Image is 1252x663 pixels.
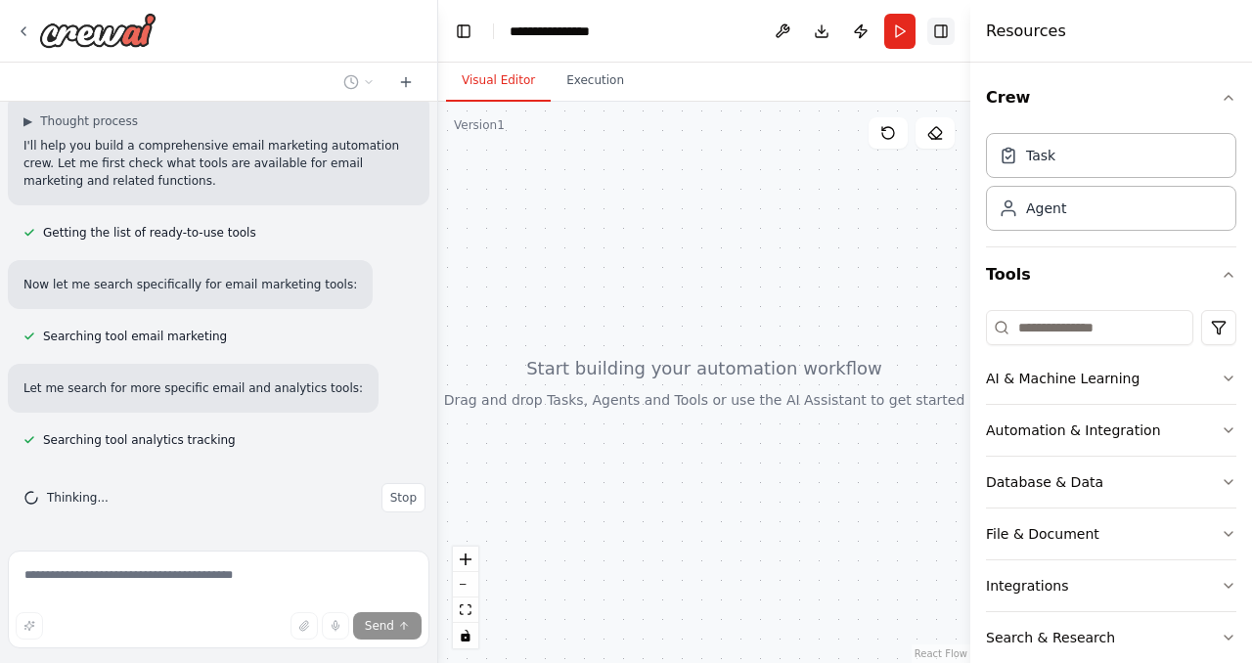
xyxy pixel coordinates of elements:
[453,597,478,623] button: fit view
[986,420,1161,440] div: Automation & Integration
[47,490,109,506] span: Thinking...
[453,547,478,648] div: React Flow controls
[454,117,505,133] div: Version 1
[43,329,227,344] span: Searching tool email marketing
[986,472,1103,492] div: Database & Data
[335,70,382,94] button: Switch to previous chat
[986,125,1236,246] div: Crew
[291,612,318,640] button: Upload files
[23,113,32,129] span: ▶
[986,70,1236,125] button: Crew
[915,648,967,659] a: React Flow attribution
[453,547,478,572] button: zoom in
[43,432,236,448] span: Searching tool analytics tracking
[390,490,417,506] span: Stop
[986,560,1236,611] button: Integrations
[23,113,138,129] button: ▶Thought process
[986,508,1236,559] button: File & Document
[986,247,1236,302] button: Tools
[551,61,640,102] button: Execution
[986,524,1099,544] div: File & Document
[450,18,477,45] button: Hide left sidebar
[1026,199,1066,218] div: Agent
[43,225,256,241] span: Getting the list of ready-to-use tools
[927,18,955,45] button: Hide right sidebar
[446,61,551,102] button: Visual Editor
[510,22,610,41] nav: breadcrumb
[986,353,1236,404] button: AI & Machine Learning
[1026,146,1055,165] div: Task
[453,572,478,597] button: zoom out
[986,612,1236,663] button: Search & Research
[23,379,363,397] p: Let me search for more specific email and analytics tools:
[322,612,349,640] button: Click to speak your automation idea
[23,137,414,190] p: I'll help you build a comprehensive email marketing automation crew. Let me first check what tool...
[986,369,1140,388] div: AI & Machine Learning
[381,483,425,512] button: Stop
[23,276,357,293] p: Now let me search specifically for email marketing tools:
[986,576,1068,596] div: Integrations
[453,623,478,648] button: toggle interactivity
[986,405,1236,456] button: Automation & Integration
[365,618,394,634] span: Send
[390,70,422,94] button: Start a new chat
[986,20,1066,43] h4: Resources
[16,612,43,640] button: Improve this prompt
[353,612,422,640] button: Send
[40,113,138,129] span: Thought process
[39,13,156,48] img: Logo
[986,628,1115,647] div: Search & Research
[986,457,1236,508] button: Database & Data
